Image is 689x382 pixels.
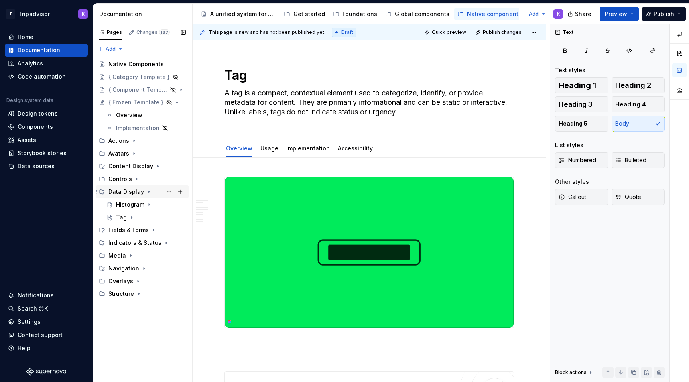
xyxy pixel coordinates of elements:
div: Notifications [18,291,54,299]
button: Share [563,7,596,21]
button: Heading 5 [555,116,608,132]
div: Block actions [555,367,594,378]
div: Tripadvisor [18,10,50,18]
div: { Component Template } [108,86,167,94]
div: Tag [116,213,127,221]
div: Media [108,252,126,260]
div: Global components [395,10,449,18]
a: Home [5,31,88,43]
span: Heading 4 [615,100,646,108]
a: Data sources [5,160,88,173]
div: Help [18,344,30,352]
div: Fields & Forms [108,226,149,234]
div: Assets [18,136,36,144]
svg: Supernova Logo [26,368,66,376]
a: Settings [5,315,88,328]
span: Draft [341,29,353,35]
div: Content Display [96,160,189,173]
span: Callout [559,193,586,201]
a: Design tokens [5,107,88,120]
span: Preview [605,10,627,18]
div: Avatars [108,150,129,158]
a: Documentation [5,44,88,57]
a: Assets [5,134,88,146]
a: { Component Template } [96,83,189,96]
div: T [6,9,15,19]
span: Heading 3 [559,100,593,108]
button: Add [96,43,126,55]
a: Global components [382,8,453,20]
div: Page tree [197,6,517,22]
a: Implementation [103,122,189,134]
a: Implementation [286,145,330,152]
a: Overview [226,145,252,152]
a: Foundations [330,8,380,20]
span: Bulleted [615,156,646,164]
div: Analytics [18,59,43,67]
div: K [557,11,560,17]
span: Heading 1 [559,81,596,89]
a: Native Components [96,58,189,71]
button: Search ⌘K [5,302,88,315]
img: 9fe61e36-d86e-4393-9fec-bdafd8901199.png [225,177,514,328]
div: A unified system for every journey. [210,10,276,18]
div: Get started [293,10,325,18]
button: Callout [555,189,608,205]
span: 167 [159,29,170,35]
div: { Frozen Template } [108,98,163,106]
div: Block actions [555,369,587,376]
a: Tag [103,211,189,224]
a: Get started [281,8,328,20]
div: Actions [96,134,189,147]
div: Structure [108,290,134,298]
div: Page tree [96,58,189,300]
div: Design system data [6,97,53,104]
div: Overlays [108,277,133,285]
span: Add [106,46,116,52]
div: Indicators & Status [96,236,189,249]
div: Histogram [116,201,144,209]
a: Overview [103,109,189,122]
span: Publish changes [483,29,522,35]
div: Implementation [283,140,333,156]
div: Avatars [96,147,189,160]
button: Publish [642,7,686,21]
a: A unified system for every journey. [197,8,279,20]
div: Actions [108,137,129,145]
div: Navigation [108,264,139,272]
a: Histogram [103,198,189,211]
button: Numbered [555,152,608,168]
button: Bulleted [612,152,665,168]
button: Help [5,342,88,354]
span: Add [529,11,539,17]
div: Components [18,123,53,131]
button: Heading 1 [555,77,608,93]
div: Fields & Forms [96,224,189,236]
div: Search ⌘K [18,305,48,313]
div: Content Display [108,162,153,170]
a: Code automation [5,70,88,83]
div: K [82,11,85,17]
button: Heading 4 [612,96,665,112]
div: Accessibility [335,140,376,156]
div: Contact support [18,331,63,339]
span: Publish [654,10,674,18]
button: Heading 2 [612,77,665,93]
button: Preview [600,7,639,21]
a: Storybook stories [5,147,88,159]
div: Data sources [18,162,55,170]
div: Overview [223,140,256,156]
button: Publish changes [473,27,525,38]
div: Media [96,249,189,262]
button: TTripadvisorK [2,5,91,22]
span: Quick preview [432,29,466,35]
a: { Frozen Template } [96,96,189,109]
button: Heading 3 [555,96,608,112]
div: Usage [257,140,282,156]
div: Native Components [108,60,164,68]
div: Controls [96,173,189,185]
div: Documentation [99,10,189,18]
div: List styles [555,141,583,149]
div: Indicators & Status [108,239,161,247]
